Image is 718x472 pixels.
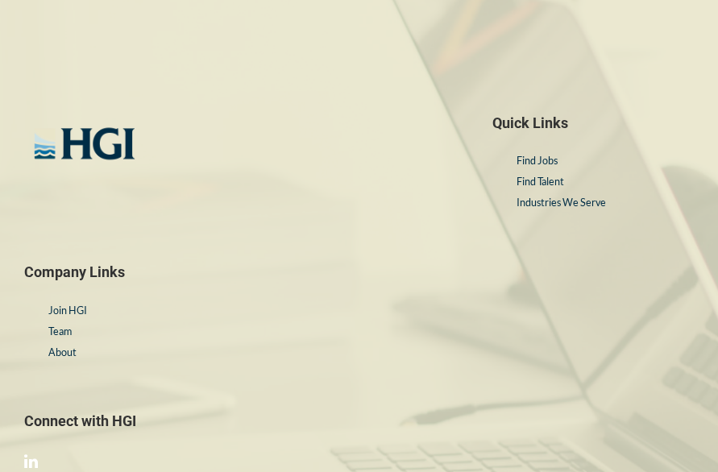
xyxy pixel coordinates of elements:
[517,197,606,209] a: Industries We Serve
[517,176,564,188] a: Find Talent
[48,325,72,337] a: Team
[517,155,558,167] a: Find Jobs
[24,263,694,281] span: Company Links
[492,114,694,132] span: Quick Links
[48,304,87,316] a: Join HGI
[48,346,77,358] a: About
[24,411,694,429] span: Connect with HGI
